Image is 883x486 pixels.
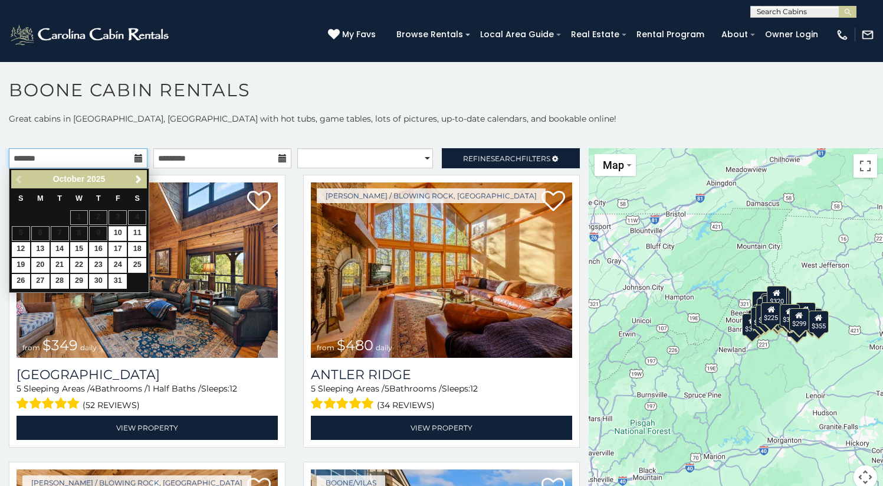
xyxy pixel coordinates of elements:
a: 14 [51,242,69,257]
a: 16 [89,242,107,257]
span: 2025 [87,174,105,184]
span: Thursday [96,194,101,203]
a: Antler Ridge from $480 daily [311,182,572,358]
span: daily [80,343,97,352]
span: $480 [337,337,373,354]
img: Antler Ridge [311,182,572,358]
span: Next [134,175,143,184]
a: 23 [89,258,107,273]
span: Wednesday [76,194,83,203]
a: 26 [12,274,30,289]
span: from [317,343,334,352]
a: 11 [128,226,146,241]
div: $355 [808,311,828,333]
a: RefineSearchFilters [442,148,580,168]
a: 20 [31,258,50,273]
img: mail-regular-white.png [861,28,874,41]
a: Local Area Guide [474,25,560,44]
a: View Property [311,416,572,440]
img: White-1-2.png [9,23,172,47]
span: Monday [37,194,44,203]
div: $255 [769,288,789,310]
span: daily [376,343,392,352]
span: 12 [470,383,478,394]
span: 5 [385,383,389,394]
div: $350 [787,315,807,337]
a: 30 [89,274,107,289]
span: Map [603,159,624,171]
a: Real Estate [565,25,625,44]
span: Sunday [18,194,23,203]
button: Toggle fullscreen view [854,154,877,178]
a: Add to favorites [247,190,271,214]
span: (52 reviews) [83,397,140,413]
a: 15 [70,242,88,257]
div: $395 [756,305,776,327]
a: 28 [51,274,69,289]
span: Refine Filters [463,154,550,163]
a: My Favs [328,28,379,41]
div: $225 [761,302,781,325]
a: 21 [51,258,69,273]
a: 10 [109,226,127,241]
span: (34 reviews) [377,397,435,413]
span: Tuesday [57,194,62,203]
span: 5 [311,383,316,394]
div: $315 [767,306,787,328]
a: 29 [70,274,88,289]
a: 12 [12,242,30,257]
a: Rental Program [631,25,710,44]
img: phone-regular-white.png [836,28,849,41]
div: $930 [795,302,815,325]
a: 25 [128,258,146,273]
div: Sleeping Areas / Bathrooms / Sleeps: [17,383,278,413]
a: 17 [109,242,127,257]
div: Sleeping Areas / Bathrooms / Sleeps: [311,383,572,413]
a: Add to favorites [541,190,565,214]
span: Search [491,154,521,163]
span: October [53,174,85,184]
span: 12 [229,383,237,394]
span: My Favs [342,28,376,41]
span: 5 [17,383,21,394]
div: $375 [742,313,762,335]
span: 4 [90,383,95,394]
span: from [22,343,40,352]
a: Next [131,172,146,187]
div: $395 [767,302,787,325]
button: Change map style [595,154,636,176]
div: $635 [752,291,772,314]
a: View Property [17,416,278,440]
a: 18 [128,242,146,257]
div: $380 [779,304,799,326]
a: Owner Login [759,25,824,44]
div: $250 [772,290,792,312]
span: 1 Half Baths / [147,383,201,394]
h3: Diamond Creek Lodge [17,367,278,383]
a: [GEOGRAPHIC_DATA] [17,367,278,383]
a: Antler Ridge [311,367,572,383]
span: Saturday [135,194,140,203]
a: 27 [31,274,50,289]
div: $299 [789,308,809,331]
div: $325 [751,306,771,329]
a: 31 [109,274,127,289]
a: 13 [31,242,50,257]
a: 24 [109,258,127,273]
a: About [715,25,754,44]
a: [PERSON_NAME] / Blowing Rock, [GEOGRAPHIC_DATA] [317,188,546,203]
span: $349 [42,337,78,354]
span: Friday [116,194,120,203]
a: 19 [12,258,30,273]
a: 22 [70,258,88,273]
div: $320 [766,285,786,308]
a: Browse Rentals [390,25,469,44]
